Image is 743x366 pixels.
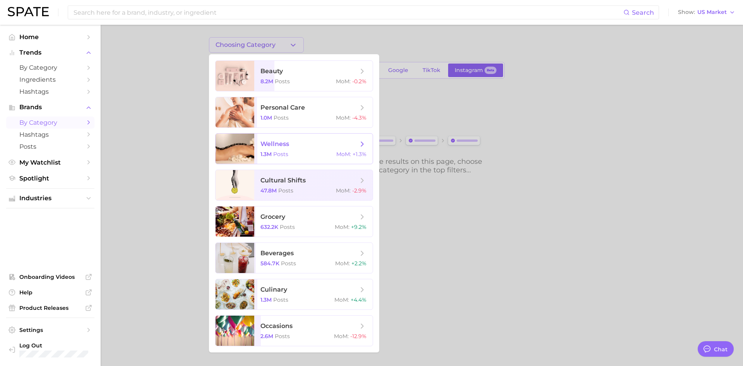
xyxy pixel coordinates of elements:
[6,117,94,129] a: by Category
[351,296,366,303] span: +4.4%
[19,33,81,41] span: Home
[678,10,695,14] span: Show
[275,78,290,85] span: Posts
[273,296,288,303] span: Posts
[334,296,349,303] span: MoM :
[6,287,94,298] a: Help
[260,296,272,303] span: 1.3m
[260,114,272,121] span: 1.0m
[19,342,114,349] span: Log Out
[19,195,81,202] span: Industries
[260,223,278,230] span: 632.2k
[19,49,81,56] span: Trends
[19,104,81,111] span: Brands
[350,333,366,340] span: -12.9%
[632,9,654,16] span: Search
[260,104,305,111] span: personal care
[352,114,366,121] span: -4.3%
[6,302,94,314] a: Product Releases
[6,47,94,58] button: Trends
[353,151,366,158] span: +1.3%
[336,114,351,121] span: MoM :
[6,156,94,168] a: My Watchlist
[260,213,285,220] span: grocery
[336,78,351,85] span: MoM :
[281,260,296,267] span: Posts
[278,187,293,194] span: Posts
[6,74,94,86] a: Ingredients
[6,129,94,141] a: Hashtags
[334,333,349,340] span: MoM :
[8,7,49,16] img: SPATE
[19,119,81,126] span: by Category
[273,151,288,158] span: Posts
[260,333,273,340] span: 2.6m
[19,304,81,311] span: Product Releases
[6,340,94,360] a: Log out. Currently logged in with e-mail adam.knight@swansonhealth.com.
[260,177,306,184] span: cultural shifts
[19,88,81,95] span: Hashtags
[335,223,349,230] span: MoM :
[260,187,277,194] span: 47.8m
[6,192,94,204] button: Industries
[697,10,727,14] span: US Market
[336,151,351,158] span: MoM :
[209,54,379,352] ul: Choosing Category
[260,151,272,158] span: 1.3m
[6,62,94,74] a: by Category
[260,286,287,293] span: culinary
[19,175,81,182] span: Spotlight
[336,187,351,194] span: MoM :
[335,260,350,267] span: MoM :
[351,260,366,267] span: +2.2%
[19,131,81,138] span: Hashtags
[260,322,293,330] span: occasions
[352,78,366,85] span: -0.2%
[6,271,94,283] a: Onboarding Videos
[19,273,81,280] span: Onboarding Videos
[676,7,737,17] button: ShowUS Market
[6,31,94,43] a: Home
[352,187,366,194] span: -2.9%
[19,289,81,296] span: Help
[280,223,295,230] span: Posts
[6,324,94,336] a: Settings
[260,260,279,267] span: 584.7k
[19,159,81,166] span: My Watchlist
[260,67,283,75] span: beauty
[19,143,81,150] span: Posts
[275,333,290,340] span: Posts
[19,76,81,83] span: Ingredients
[19,64,81,71] span: by Category
[260,78,273,85] span: 8.2m
[260,249,294,257] span: beverages
[351,223,366,230] span: +9.2%
[6,141,94,153] a: Posts
[6,86,94,98] a: Hashtags
[274,114,289,121] span: Posts
[6,172,94,184] a: Spotlight
[260,140,289,148] span: wellness
[6,101,94,113] button: Brands
[73,6,623,19] input: Search here for a brand, industry, or ingredient
[19,326,81,333] span: Settings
